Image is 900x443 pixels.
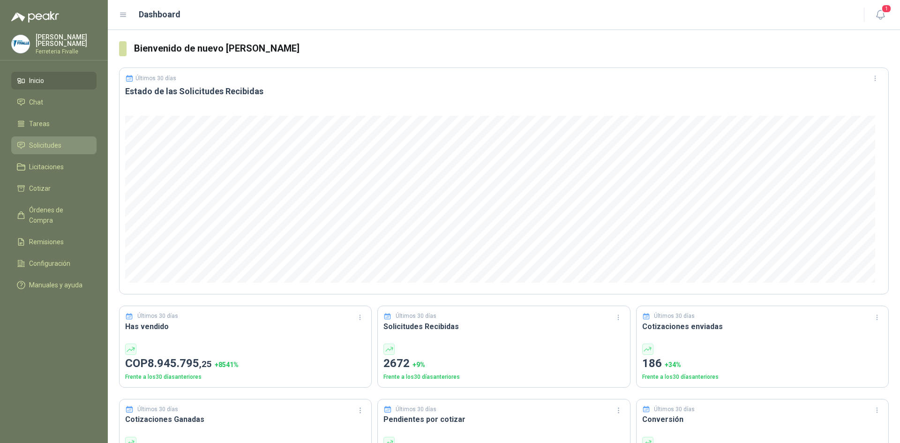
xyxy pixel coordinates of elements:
a: Cotizar [11,180,97,197]
span: + 34 % [665,361,681,368]
a: Solicitudes [11,136,97,154]
a: Chat [11,93,97,111]
h3: Has vendido [125,321,366,332]
h3: Solicitudes Recibidas [383,321,624,332]
h3: Cotizaciones enviadas [642,321,883,332]
p: [PERSON_NAME] [PERSON_NAME] [36,34,97,47]
img: Logo peakr [11,11,59,23]
p: Últimos 30 días [396,312,436,321]
a: Manuales y ayuda [11,276,97,294]
a: Inicio [11,72,97,90]
a: Tareas [11,115,97,133]
p: 2672 [383,355,624,373]
img: Company Logo [12,35,30,53]
span: Tareas [29,119,50,129]
span: Solicitudes [29,140,61,150]
span: Configuración [29,258,70,269]
p: Frente a los 30 días anteriores [642,373,883,382]
span: Manuales y ayuda [29,280,82,290]
a: Configuración [11,255,97,272]
a: Órdenes de Compra [11,201,97,229]
p: 186 [642,355,883,373]
p: Últimos 30 días [654,312,695,321]
p: Últimos 30 días [135,75,176,82]
p: COP [125,355,366,373]
span: + 9 % [412,361,425,368]
p: Últimos 30 días [654,405,695,414]
span: Licitaciones [29,162,64,172]
p: Últimos 30 días [396,405,436,414]
span: Inicio [29,75,44,86]
span: Remisiones [29,237,64,247]
p: Últimos 30 días [137,405,178,414]
span: + 8541 % [215,361,239,368]
span: ,25 [199,359,212,369]
h3: Conversión [642,413,883,425]
span: Órdenes de Compra [29,205,88,225]
h3: Bienvenido de nuevo [PERSON_NAME] [134,41,889,56]
span: 1 [881,4,892,13]
h3: Cotizaciones Ganadas [125,413,366,425]
h3: Pendientes por cotizar [383,413,624,425]
span: Chat [29,97,43,107]
p: Últimos 30 días [137,312,178,321]
h1: Dashboard [139,8,180,21]
span: 8.945.795 [148,357,212,370]
h3: Estado de las Solicitudes Recibidas [125,86,883,97]
p: Frente a los 30 días anteriores [125,373,366,382]
a: Licitaciones [11,158,97,176]
span: Cotizar [29,183,51,194]
p: Ferreteria Fivalle [36,49,97,54]
a: Remisiones [11,233,97,251]
button: 1 [872,7,889,23]
p: Frente a los 30 días anteriores [383,373,624,382]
